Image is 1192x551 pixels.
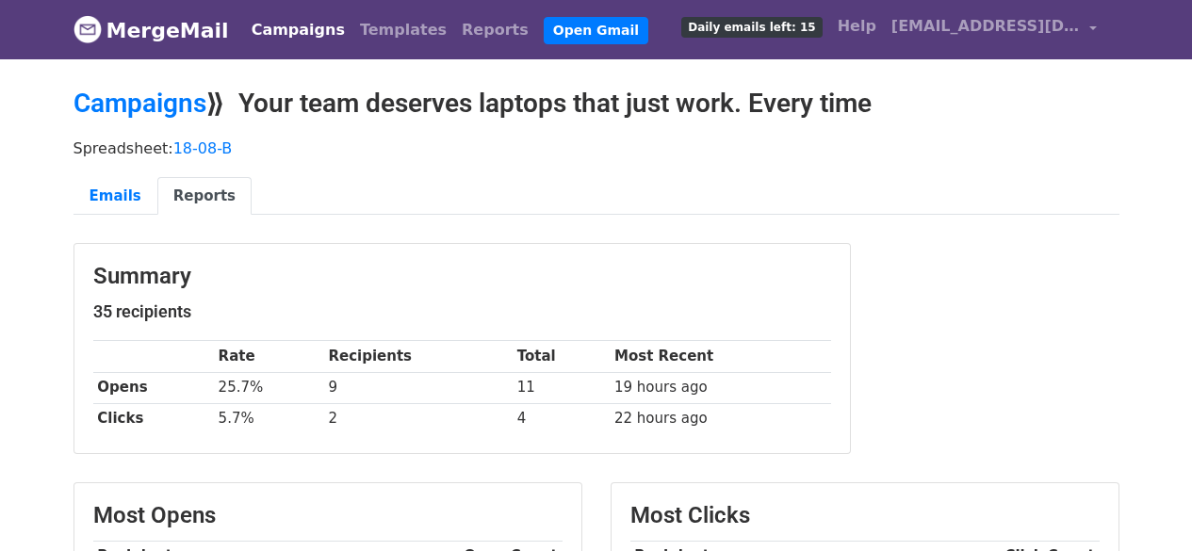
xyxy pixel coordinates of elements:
[513,341,610,372] th: Total
[884,8,1104,52] a: [EMAIL_ADDRESS][DOMAIN_NAME]
[674,8,829,45] a: Daily emails left: 15
[544,17,648,44] a: Open Gmail
[93,301,831,322] h5: 35 recipients
[324,341,513,372] th: Recipients
[630,502,1100,529] h3: Most Clicks
[454,11,536,49] a: Reports
[244,11,352,49] a: Campaigns
[73,88,1119,120] h2: ⟫ Your team deserves laptops that just work. Every time
[214,341,324,372] th: Rate
[73,88,206,119] a: Campaigns
[513,372,610,403] td: 11
[157,177,252,216] a: Reports
[352,11,454,49] a: Templates
[214,403,324,434] td: 5.7%
[324,403,513,434] td: 2
[610,403,830,434] td: 22 hours ago
[73,15,102,43] img: MergeMail logo
[93,403,214,434] th: Clicks
[324,372,513,403] td: 9
[73,177,157,216] a: Emails
[830,8,884,45] a: Help
[1098,461,1192,551] iframe: Chat Widget
[93,372,214,403] th: Opens
[93,502,563,529] h3: Most Opens
[173,139,233,157] a: 18-08-B
[513,403,610,434] td: 4
[73,138,1119,158] p: Spreadsheet:
[610,372,830,403] td: 19 hours ago
[73,10,229,50] a: MergeMail
[891,15,1080,38] span: [EMAIL_ADDRESS][DOMAIN_NAME]
[610,341,830,372] th: Most Recent
[93,263,831,290] h3: Summary
[681,17,822,38] span: Daily emails left: 15
[214,372,324,403] td: 25.7%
